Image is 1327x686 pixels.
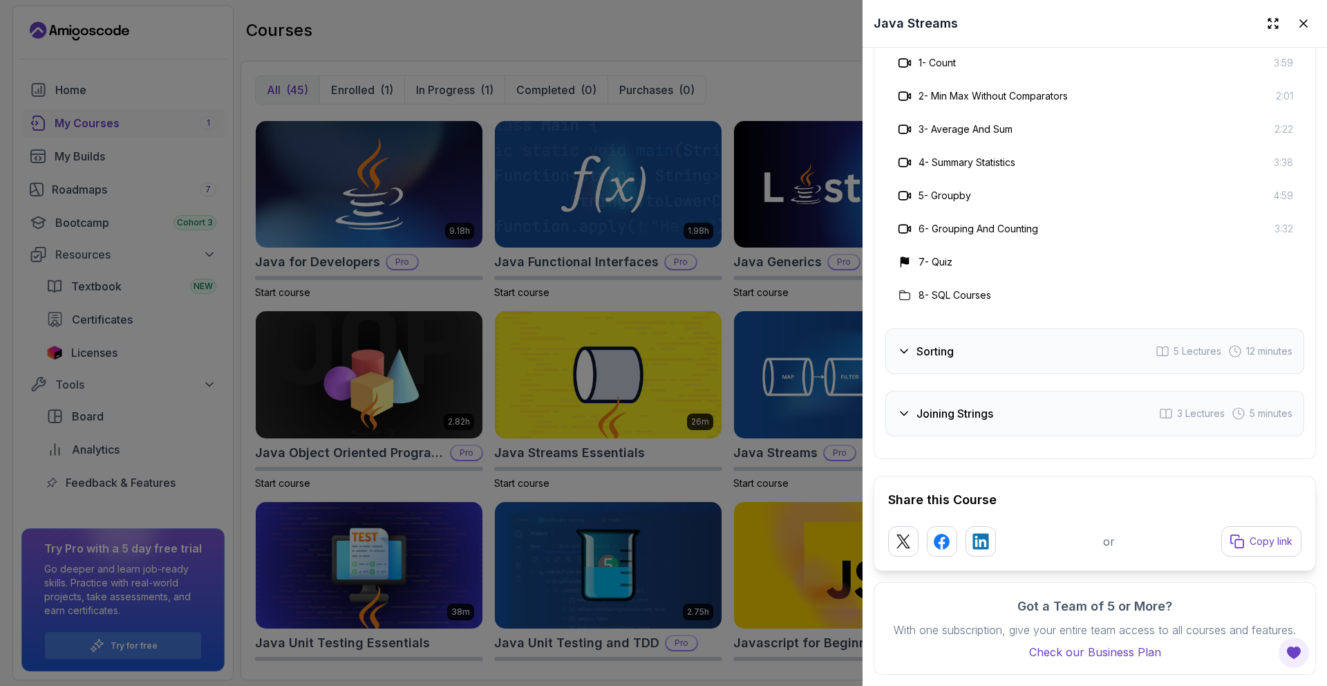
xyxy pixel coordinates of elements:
[1274,56,1293,70] span: 3:59
[916,405,993,422] h3: Joining Strings
[888,597,1301,616] h3: Got a Team of 5 or More?
[885,391,1304,436] button: Joining Strings3 Lectures 5 minutes
[1250,535,1292,548] p: Copy link
[916,343,954,360] h3: Sorting
[885,328,1304,374] button: Sorting5 Lectures 12 minutes
[1174,344,1221,358] span: 5 Lectures
[1221,526,1301,557] button: Copy link
[1274,156,1293,169] span: 3:38
[919,122,1013,136] h3: 3 - Average And Sum
[1274,189,1293,203] span: 4:59
[1277,636,1310,669] button: Open Feedback Button
[1276,89,1293,103] span: 2:01
[888,490,1301,510] h2: Share this Course
[1177,407,1225,420] span: 3 Lectures
[888,644,1301,660] a: Check our Business Plan
[1261,11,1286,36] button: Expand drawer
[919,156,1015,169] h3: 4 - Summary Statistics
[919,189,971,203] h3: 5 - Groupby
[888,622,1301,638] p: With one subscription, give your entire team access to all courses and features.
[919,288,991,302] h3: 8 - SQL Courses
[919,89,1068,103] h3: 2 - Min Max Without Comparators
[919,255,952,269] h3: 7 - Quiz
[1250,407,1292,420] span: 5 minutes
[1274,122,1293,136] span: 2:22
[919,56,956,70] h3: 1 - Count
[874,14,958,33] h2: Java Streams
[919,222,1038,236] h3: 6 - Grouping And Counting
[1103,533,1115,550] p: or
[1274,222,1293,236] span: 3:32
[1246,344,1292,358] span: 12 minutes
